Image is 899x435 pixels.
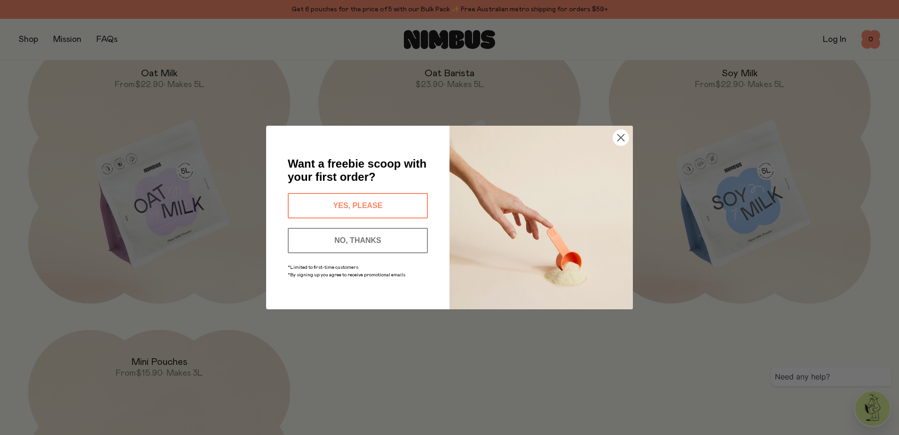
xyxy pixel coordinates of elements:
span: Want a freebie scoop with your first order? [288,157,426,183]
button: Close dialog [613,129,629,146]
img: c0d45117-8e62-4a02-9742-374a5db49d45.jpeg [449,126,633,309]
span: *By signing up you agree to receive promotional emails [288,273,405,277]
button: NO, THANKS [288,228,428,253]
span: *Limited to first-time customers [288,265,358,270]
button: YES, PLEASE [288,193,428,218]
